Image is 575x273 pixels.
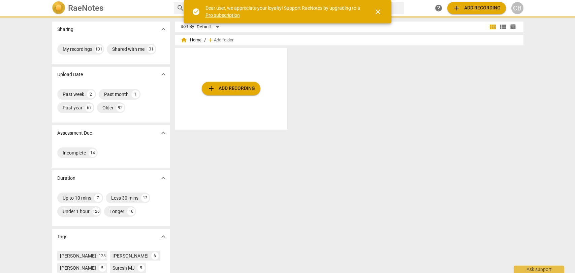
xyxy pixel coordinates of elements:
button: Show more [158,173,168,183]
span: Add recording [207,84,255,93]
button: Tile view [488,22,498,32]
span: view_module [489,23,497,31]
div: [PERSON_NAME] [113,252,149,259]
div: Longer [109,208,124,215]
div: 16 [127,207,135,215]
div: 126 [92,207,100,215]
span: view_list [499,23,507,31]
p: Duration [57,175,75,182]
div: 7 [94,194,102,202]
div: 6 [151,252,159,260]
button: List view [498,22,508,32]
div: 67 [85,104,93,112]
a: LogoRaeNotes [52,1,168,15]
div: Suresh MJ [113,265,135,271]
span: expand_more [159,129,167,137]
button: CB [511,2,523,14]
h2: RaeNotes [68,3,103,13]
span: / [204,38,206,43]
button: Upload [202,82,260,95]
span: check_circle [192,8,200,16]
span: Add recording [453,4,501,12]
div: Older [102,104,114,111]
button: Close [370,4,386,20]
button: Upload [447,2,506,14]
span: add [207,84,215,93]
span: expand_more [159,233,167,241]
div: Up to 10 mins [63,195,91,201]
span: expand_more [159,174,167,182]
button: Show more [158,128,168,138]
div: [PERSON_NAME] [60,252,96,259]
div: Past month [104,91,129,98]
p: Sharing [57,26,73,33]
div: 128 [99,252,106,260]
button: Table view [508,22,518,32]
div: My recordings [63,46,92,53]
button: Show more [158,24,168,34]
span: expand_more [159,70,167,78]
p: Tags [57,233,67,240]
span: add [207,37,214,43]
div: 5 [137,264,145,272]
a: Help [433,2,445,14]
span: table_chart [510,24,516,30]
button: Show more [158,69,168,79]
span: add [453,4,461,12]
div: 14 [89,149,97,157]
p: Assessment Due [57,130,92,137]
div: Under 1 hour [63,208,90,215]
span: Home [181,37,201,43]
div: Sort By [181,24,194,29]
a: Pro subscription [205,12,240,18]
span: Add folder [214,38,233,43]
span: expand_more [159,25,167,33]
span: help [435,4,443,12]
div: 1 [131,90,139,98]
div: 31 [147,45,155,53]
span: search [177,4,185,12]
span: home [181,37,187,43]
div: 131 [95,45,103,53]
div: Past week [63,91,84,98]
div: 13 [141,194,149,202]
p: Upload Date [57,71,83,78]
button: Show more [158,232,168,242]
div: Past year [63,104,83,111]
div: Incomplete [63,149,86,156]
div: 92 [116,104,124,112]
div: Default [197,22,222,32]
div: Dear user, we appreciate your loyalty! Support RaeNotes by upgrading to a [205,5,362,19]
span: close [374,8,382,16]
div: Shared with me [112,46,145,53]
div: [PERSON_NAME] [60,265,96,271]
div: Less 30 mins [111,195,138,201]
div: Ask support [514,266,564,273]
img: Logo [52,1,65,15]
div: 2 [87,90,95,98]
div: 5 [99,264,106,272]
